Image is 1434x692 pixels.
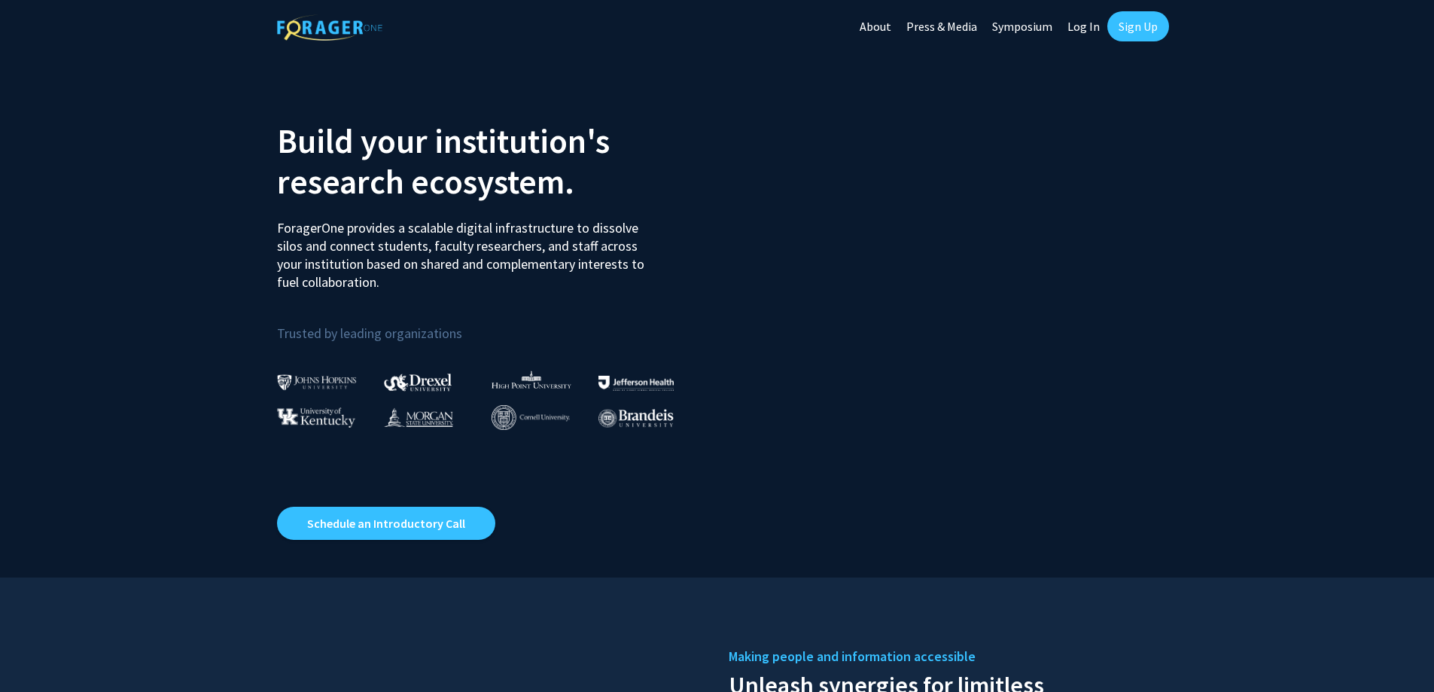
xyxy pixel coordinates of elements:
p: Trusted by leading organizations [277,303,706,345]
img: High Point University [492,370,571,389]
p: ForagerOne provides a scalable digital infrastructure to dissolve silos and connect students, fac... [277,208,655,291]
img: Morgan State University [384,407,453,427]
a: Sign Up [1107,11,1169,41]
img: Brandeis University [598,409,674,428]
img: University of Kentucky [277,407,355,428]
img: ForagerOne Logo [277,14,382,41]
img: Johns Hopkins University [277,374,357,390]
img: Cornell University [492,405,570,430]
h5: Making people and information accessible [729,645,1158,668]
img: Thomas Jefferson University [598,376,674,390]
img: Drexel University [384,373,452,391]
a: Opens in a new tab [277,507,495,540]
h2: Build your institution's research ecosystem. [277,120,706,202]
